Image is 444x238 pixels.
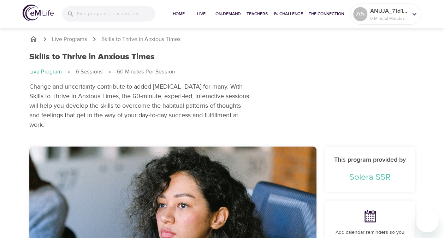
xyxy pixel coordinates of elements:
input: Find programs, teachers, etc... [77,6,155,22]
img: logo [23,5,54,21]
span: The Connection [309,10,344,18]
a: Live Programs [52,35,87,43]
p: ANUJA_71d1e0 [370,7,408,15]
p: Skills to Thrive in Anxious Times [101,35,181,43]
p: 6 Sessions [76,68,103,76]
span: Live [193,10,210,18]
h1: Skills to Thrive in Anxious Times [29,52,155,62]
iframe: Button to launch messaging window [416,210,438,232]
span: On-Demand [215,10,241,18]
span: Teachers [247,10,268,18]
p: Change and uncertainty contribute to added [MEDICAL_DATA] for many. With Skills to Thrive in Anxi... [29,82,251,130]
p: 0 Mindful Minutes [370,15,408,22]
span: 1% Challenge [273,10,303,18]
span: Home [170,10,187,18]
p: Solera SSR [333,171,407,184]
nav: breadcrumb [29,68,251,76]
nav: breadcrumb [29,35,415,43]
p: Live Program [29,68,62,76]
p: 60 Minutes Per Session [117,68,175,76]
div: AS [353,7,367,21]
h6: This program provided by [333,155,407,165]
